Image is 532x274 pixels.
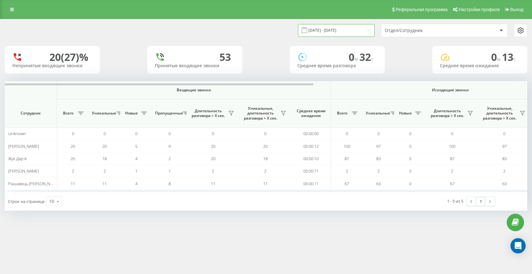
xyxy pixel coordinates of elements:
[102,156,107,161] span: 18
[211,143,215,149] span: 20
[510,238,526,253] div: Open Intercom Messenger
[409,131,411,136] span: 0
[497,55,502,62] span: м
[190,108,226,118] span: Длительность разговора > Х сек.
[440,63,520,68] div: Среднее время ожидания
[123,111,139,116] span: Новые
[60,111,76,116] span: Всего
[376,143,381,149] span: 97
[354,55,359,62] span: м
[491,50,502,64] span: 0
[450,156,454,161] span: 87
[349,50,359,64] span: 0
[397,111,413,116] span: Новые
[385,28,460,33] div: Отдел/Сотрудник
[12,63,92,68] div: Непринятые входящие звонки
[451,168,453,174] span: 2
[502,143,507,149] span: 97
[297,63,377,68] div: Среднее время разговора
[211,181,215,186] span: 11
[155,63,235,68] div: Принятые входящие звонки
[263,156,268,161] span: 18
[135,156,137,161] span: 4
[49,51,88,63] div: 20 (27)%
[503,168,505,174] span: 2
[168,156,171,161] span: 2
[481,106,518,121] span: Уникальные, длительность разговора > Х сек.
[72,168,74,174] span: 2
[71,181,75,186] span: 11
[449,143,455,149] span: 100
[376,181,381,186] span: 63
[344,143,350,149] span: 100
[366,111,389,116] span: Уникальные
[168,181,171,186] span: 8
[135,168,137,174] span: 1
[49,198,54,205] div: 10
[334,111,350,116] span: Всего
[291,165,331,177] td: 00:00:11
[345,156,349,161] span: 87
[513,55,516,62] span: c
[296,108,326,118] span: Среднее время ожидания
[135,131,137,136] span: 0
[71,143,75,149] span: 20
[409,181,411,186] span: 0
[396,7,447,12] span: Реферальная программа
[10,111,51,116] span: Сотрудник
[92,111,115,116] span: Уникальные
[409,156,411,161] span: 0
[212,131,214,136] span: 0
[8,199,45,204] span: Строк на странице
[291,127,331,140] td: 00:00:00
[219,51,231,63] div: 53
[242,106,279,121] span: Уникальные, длительность разговора > Х сек.
[359,50,373,64] span: 32
[376,156,381,161] span: 83
[72,131,74,136] span: 0
[168,168,171,174] span: 1
[264,131,266,136] span: 0
[503,131,505,136] span: 0
[8,181,60,186] span: Рашавець [PERSON_NAME]
[409,168,411,174] span: 0
[510,7,523,12] span: Выход
[377,168,380,174] span: 2
[211,156,215,161] span: 20
[346,131,348,136] span: 0
[155,111,181,116] span: Пропущенные
[371,55,373,62] span: c
[135,143,137,149] span: 5
[291,177,331,190] td: 00:00:11
[459,7,500,12] span: Настройки профиля
[8,143,39,149] span: [PERSON_NAME]
[447,198,463,204] div: 1 - 5 из 5
[450,181,454,186] span: 67
[264,168,266,174] span: 2
[102,143,107,149] span: 20
[104,168,106,174] span: 2
[291,153,331,165] td: 00:00:10
[168,131,171,136] span: 0
[502,50,516,64] span: 13
[346,168,348,174] span: 2
[502,156,507,161] span: 83
[345,181,349,186] span: 67
[104,131,106,136] span: 0
[409,143,411,149] span: 0
[73,88,314,93] span: Входящие звонки
[212,168,214,174] span: 2
[429,108,465,118] span: Длительность разговора > Х сек.
[8,131,26,136] span: Unknown
[291,140,331,152] td: 00:00:12
[168,143,171,149] span: 9
[451,131,453,136] span: 0
[102,181,107,186] span: 11
[502,181,507,186] span: 63
[135,181,137,186] span: 4
[263,143,268,149] span: 20
[377,131,380,136] span: 0
[476,197,485,206] a: 1
[71,156,75,161] span: 20
[8,156,27,161] span: Жук Дар'я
